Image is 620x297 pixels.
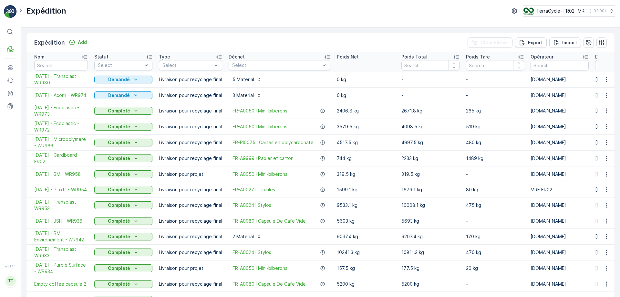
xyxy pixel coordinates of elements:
[466,123,524,130] p: 519 kg
[108,186,130,193] p: Complété
[531,265,589,271] p: [DOMAIN_NAME]
[232,155,294,162] a: FR-A9999 I Papier et carton
[94,249,152,256] button: Complété
[34,92,88,99] span: [DATE] - Acorn - WR974
[337,76,395,83] p: 0 kg
[232,108,287,114] a: FR-A0050 I Mini-biberons
[401,249,460,256] p: 10811.3 kg
[232,139,314,146] a: FR-PI0075 I Cartes en polycarbonate
[466,171,524,177] p: -
[159,233,222,240] p: Livraison pour recyclage final
[232,202,271,208] a: FR-A0024 I Stylos
[26,6,66,16] p: Expédition
[232,186,275,193] a: FR-A0027 I Textiles
[34,136,88,149] a: 11.09.2025 - Micropolymere - WR966
[401,233,460,240] p: 9207.4 kg
[466,186,524,193] p: 80 kg
[162,62,212,69] p: Select
[401,54,427,60] p: Poids Total
[34,246,88,259] span: [DATE] - Transplast - WR933
[480,39,509,46] p: Clear Filters
[531,54,553,60] p: Opérateur
[34,104,88,117] a: 22.09.2025 - Ecoplastic - WR973
[531,249,589,256] p: [DOMAIN_NAME]
[531,92,589,99] p: [DOMAIN_NAME]
[229,54,245,60] p: Déchet
[515,37,547,48] button: Export
[159,218,222,224] p: Livraison pour recyclage final
[34,199,88,212] span: [DATE] - Transplast - WR953
[34,73,88,86] span: [DATE] - Transplast - WR980
[401,155,460,162] p: 2233 kg
[401,202,460,208] p: 10008.1 kg
[78,39,87,46] p: Add
[108,218,130,224] p: Complété
[229,231,265,242] button: 2 Material
[34,186,88,193] a: 14.08.2025 - Plaxtil - WR954
[401,281,460,287] p: 5200 kg
[34,136,88,149] span: [DATE] - Micropolymere - WR966
[34,199,88,212] a: 19.08.2025 - Transplast - WR953
[94,107,152,115] button: Complété
[466,155,524,162] p: 1489 kg
[34,104,88,117] span: [DATE] - Ecoplastic - WR973
[34,186,88,193] span: [DATE] - Plaxtil - WR954
[34,120,88,133] span: [DATE] - Ecoplastic - WR972
[466,60,524,70] input: Search
[34,60,88,70] input: Search
[466,76,524,83] p: -
[528,39,543,46] p: Export
[159,108,222,114] p: Livraison pour recyclage final
[159,265,222,271] p: Livraison pour projet
[34,54,45,60] p: Nom
[108,155,130,162] p: Complété
[108,171,130,177] p: Complété
[466,92,524,99] p: -
[232,281,306,287] a: FR-A0080 I Capsule De Cafe Vide
[94,154,152,162] button: Complété
[232,171,287,177] span: FR-A0050 I Mini-biberons
[337,233,395,240] p: 9037.4 kg
[94,233,152,240] button: Complété
[337,186,395,193] p: 1599.1 kg
[232,233,254,240] p: 2 Material
[466,218,524,224] p: -
[94,123,152,131] button: Complété
[5,276,16,286] div: TT
[4,265,17,269] span: v 1.51.1
[232,92,254,99] p: 3 Material
[34,246,88,259] a: 15.07.2025 - Transplast - WR933
[337,54,359,60] p: Poids Net
[466,281,524,287] p: -
[536,8,587,14] p: TerraCycle- FR02 -MRF
[94,139,152,146] button: Complété
[401,123,460,130] p: 4098.5 kg
[531,139,589,146] p: [DOMAIN_NAME]
[523,5,615,17] button: TerraCycle- FR02 -MRF(+02:00)
[34,262,88,275] span: [DATE] - Purple Surface - WR934
[466,108,524,114] p: 265 kg
[531,218,589,224] p: [DOMAIN_NAME]
[531,186,589,193] p: MRF.FR02
[337,108,395,114] p: 2406.8 kg
[34,281,88,287] a: Empty coffee capsule 2
[466,202,524,208] p: 475 kg
[34,92,88,99] a: 01.10.2025 - Acorn - WR974
[229,90,265,101] button: 3 Material
[108,249,130,256] p: Complété
[401,265,460,271] p: 177.5 kg
[466,139,524,146] p: 480 kg
[232,265,287,271] a: FR-A0050 I Mini-biberons
[232,76,254,83] p: 5 Material
[401,218,460,224] p: 5693 kg
[94,186,152,194] button: Complété
[531,155,589,162] p: [DOMAIN_NAME]
[337,281,395,287] p: 5200 kg
[159,139,222,146] p: Livraison pour recyclage final
[94,91,152,99] button: Demandé
[108,123,130,130] p: Complété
